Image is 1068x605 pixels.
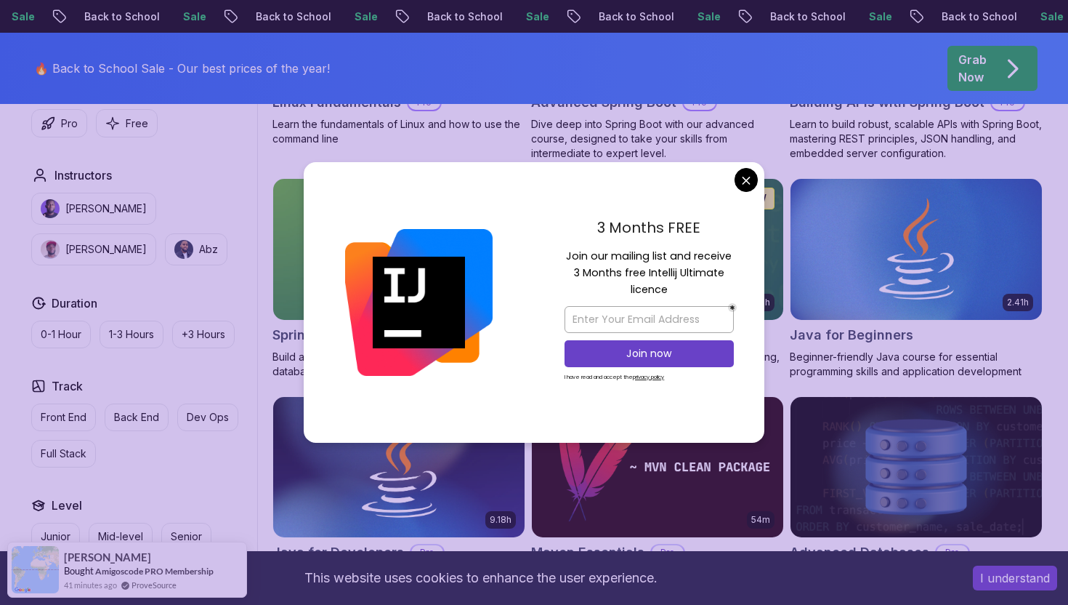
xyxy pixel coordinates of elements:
a: Spring Boot for Beginners card1.67hNEWSpring Boot for BeginnersBuild a CRUD API with Spring Boot ... [272,178,525,379]
p: Pro [936,545,968,560]
p: Back End [114,410,159,425]
p: Sale [171,9,218,24]
a: Java for Beginners card2.41hJava for BeginnersBeginner-friendly Java course for essential program... [790,178,1043,379]
p: Build a CRUD API with Spring Boot and PostgreSQL database using Spring Data JPA and Spring AI [272,350,525,379]
button: instructor img[PERSON_NAME] [31,193,156,225]
p: Back to School [587,9,686,24]
p: [PERSON_NAME] [65,242,147,257]
a: Java for Developers card9.18hJava for DevelopersProLearn advanced Java concepts to build scalable... [272,396,525,597]
button: Dev Ops [177,404,238,431]
h2: Spring Boot for Beginners [272,325,439,345]
button: Mid-level [89,523,153,550]
h2: Java for Developers [272,542,404,563]
p: Sale [686,9,732,24]
button: instructor img[PERSON_NAME] [31,233,156,265]
h2: Java for Beginners [790,325,913,345]
p: 🔥 Back to School Sale - Our best prices of the year! [34,60,330,77]
a: ProveSource [132,579,177,591]
p: 9.18h [490,514,511,526]
a: Maven Essentials card54mMaven EssentialsProLearn how to use Maven to build and manage your Java p... [531,396,784,597]
h2: Advanced Databases [790,542,929,563]
p: Sale [514,9,561,24]
p: Sale [343,9,389,24]
img: Spring Boot for Beginners card [273,179,525,320]
p: Free [126,116,148,131]
span: [PERSON_NAME] [64,551,151,564]
button: 1-3 Hours [100,321,163,348]
p: Back to School [244,9,343,24]
div: This website uses cookies to enhance the user experience. [11,562,951,594]
p: Full Stack [41,446,86,461]
p: Back to School [73,9,171,24]
p: Abz [199,242,218,257]
button: Senior [161,523,211,550]
h2: Instructors [54,167,112,184]
img: instructor img [41,240,60,259]
p: Front End [41,410,86,425]
img: Java for Developers card [273,397,525,538]
p: Back to School [416,9,514,24]
img: instructor img [174,240,193,259]
p: Pro [411,545,443,560]
button: Accept cookies [973,566,1057,590]
a: Amigoscode PRO Membership [95,566,214,577]
a: Advanced Databases cardAdvanced DatabasesProAdvanced database management with SQL, integrity, and... [790,396,1043,597]
h2: Maven Essentials [531,542,644,563]
p: Senior [171,529,202,544]
p: Pro [61,116,78,131]
img: provesource social proof notification image [12,546,59,593]
img: Java for Beginners card [790,179,1042,320]
button: Pro [31,109,87,137]
p: +3 Hours [182,327,225,342]
img: instructor img [41,199,60,218]
h2: Track [52,377,83,395]
p: Pro [652,545,684,560]
button: Junior [31,523,80,550]
button: Full Stack [31,440,96,468]
button: Back End [105,404,169,431]
p: 2.41h [1007,297,1029,308]
p: Back to School [758,9,857,24]
span: 41 minutes ago [64,579,117,591]
p: Sale [857,9,904,24]
h2: Duration [52,295,97,312]
img: Advanced Databases card [790,397,1042,538]
p: Beginner-friendly Java course for essential programming skills and application development [790,350,1043,379]
span: Bought [64,565,94,577]
p: [PERSON_NAME] [65,201,147,216]
p: 1-3 Hours [109,327,154,342]
button: Front End [31,404,96,431]
p: Dive deep into Spring Boot with our advanced course, designed to take your skills from intermedia... [531,117,784,161]
button: +3 Hours [172,321,235,348]
button: instructor imgAbz [165,233,227,265]
button: 0-1 Hour [31,321,91,348]
p: 54m [751,514,770,526]
p: Learn the fundamentals of Linux and how to use the command line [272,117,525,146]
p: Dev Ops [187,410,229,425]
p: Mid-level [98,529,143,544]
img: Maven Essentials card [532,397,783,538]
p: Back to School [930,9,1029,24]
p: Junior [41,529,70,544]
h2: Level [52,497,82,514]
p: Learn to build robust, scalable APIs with Spring Boot, mastering REST principles, JSON handling, ... [790,117,1043,161]
p: 0-1 Hour [41,327,81,342]
p: Grab Now [958,51,987,86]
button: Free [96,109,158,137]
